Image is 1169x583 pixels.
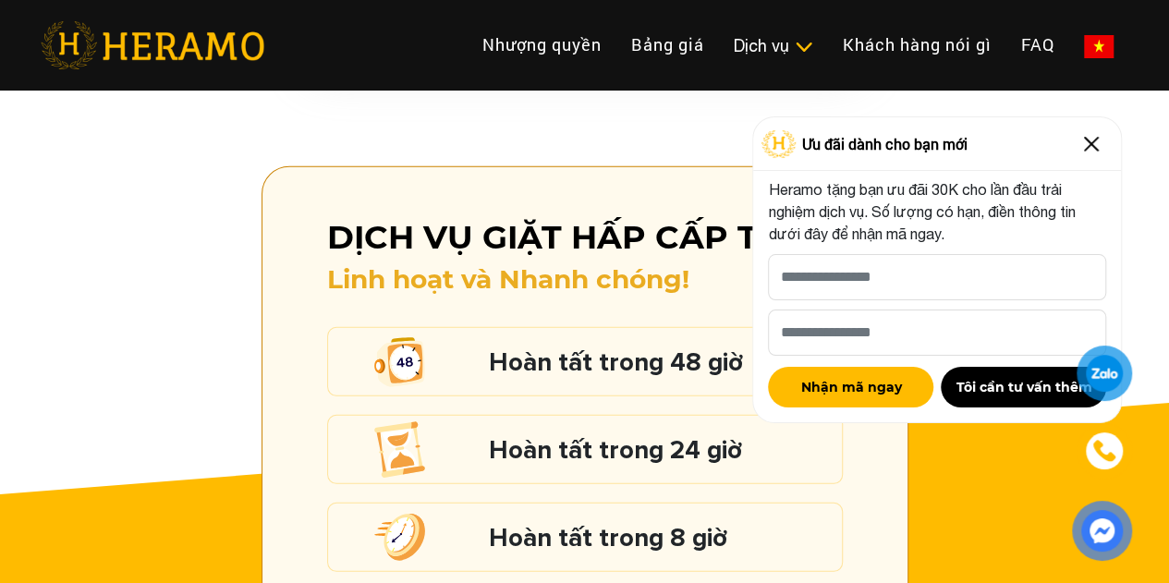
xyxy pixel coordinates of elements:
img: phone-icon [1094,441,1115,461]
h4: Linh hoạt và Nhanh chóng! [327,264,843,296]
img: Close [1077,129,1106,159]
p: Heramo tặng bạn ưu đãi 30K cho lần đầu trải nghiệm dịch vụ. Số lượng có hạn, điền thông tin dưới ... [768,178,1106,245]
h5: Hoàn tất trong 8 giờ [489,526,833,550]
img: heramo-logo.png [41,21,264,69]
div: Dịch vụ [734,33,813,58]
button: Tôi cần tư vấn thêm [941,367,1106,407]
button: Nhận mã ngay [768,367,933,407]
a: Nhượng quyền [468,25,616,65]
span: Ưu đãi dành cho bạn mới [801,133,967,155]
a: phone-icon [1079,426,1129,476]
a: FAQ [1006,25,1069,65]
img: subToggleIcon [794,38,813,56]
img: Logo [761,130,797,158]
h3: Dịch vụ giặt hấp cấp tốc [327,218,843,257]
img: vn-flag.png [1084,35,1114,58]
h5: Hoàn tất trong 48 giờ [489,350,833,374]
h5: Hoàn tất trong 24 giờ [489,438,833,462]
a: Bảng giá [616,25,719,65]
a: Khách hàng nói gì [828,25,1006,65]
